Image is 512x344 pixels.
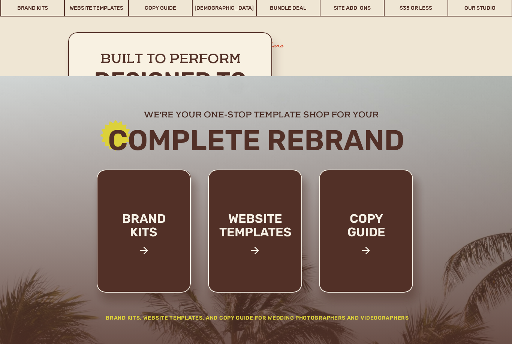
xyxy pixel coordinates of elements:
[112,212,175,264] a: brand kits
[54,125,459,155] h2: Complete rebrand
[206,212,304,255] a: website templates
[332,212,401,264] a: copy guide
[89,314,425,325] h2: Brand Kits, website templates, and Copy Guide for wedding photographers and videographers
[90,109,432,119] h2: we're your one-stop template shop for your
[77,52,263,68] h2: Built to perform
[77,68,263,95] h2: Designed to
